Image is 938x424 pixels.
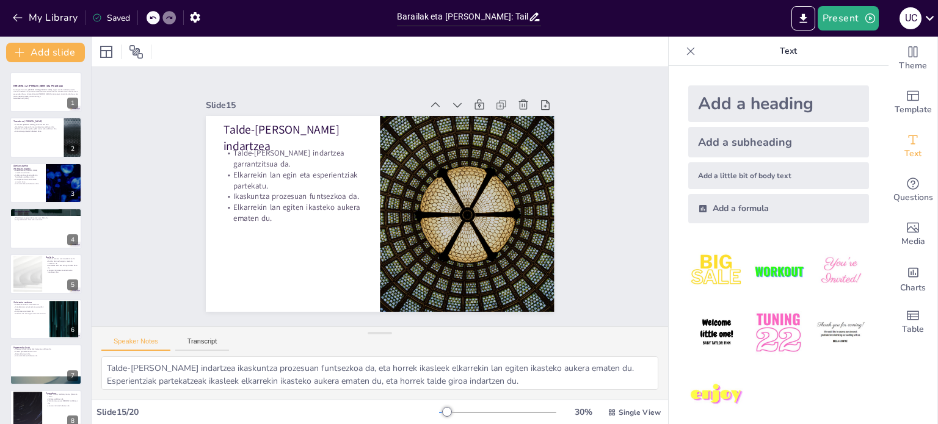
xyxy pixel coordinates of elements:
div: Add a heading [688,85,869,122]
div: 1 [67,98,78,109]
p: Lanaren kalitatea hobetzen dute. [13,183,42,185]
p: Piezen gainazala leuntzen du. [13,351,78,353]
p: Lan prozesua errazten du. [13,311,46,313]
span: Text [904,147,922,160]
div: Add text boxes [889,124,937,168]
span: Theme [899,59,927,73]
div: Slide 15 / 20 [96,406,439,418]
button: Export to PowerPoint [791,6,815,31]
p: Metalezko barrak, hodiak eta xaflak mozteko erabiltzen da. [13,215,78,217]
p: Kalibrea erabiltzen da. [46,398,78,400]
div: 2 [67,143,78,154]
span: Media [901,235,925,248]
div: 6 [10,299,82,339]
p: Elkarrekin lan egin eta esperientziak partekatu. [267,71,385,181]
span: Position [129,45,144,59]
p: Prozedura [46,391,78,395]
p: Zulatzeko makina funtsezkoa da. [13,304,46,306]
div: 5 [10,254,82,294]
p: Zuloko goiko zatiaren zabalera handitzeko erabiltzen dira. [13,174,42,178]
div: 6 [67,325,78,336]
img: 4.jpeg [688,304,745,361]
div: 5 [67,279,78,290]
img: 6.jpeg [812,304,869,361]
p: Zutabedunak, eskuzkoak eta esmerillak barne. [13,306,46,310]
div: 4 [67,234,78,245]
div: Add ready made slides [889,81,937,124]
p: Trazadura [PERSON_NAME] [13,119,60,123]
p: Abeilanatzeko [PERSON_NAME] [13,164,42,171]
button: Present [818,6,879,31]
div: 3 [10,163,82,203]
input: Insert title [397,8,528,26]
p: Lan praktikoetan funtsezko tresna da. [13,219,78,221]
img: 3.jpeg [812,243,869,300]
p: Metalezko zerra [13,210,78,214]
p: Generated with [URL] [13,98,78,100]
div: Change the overall theme [889,37,937,81]
p: Text [700,37,876,66]
p: Markadoreak piezen forma markatzeko erabiltzen dira. [13,126,60,128]
div: Add a subheading [688,127,869,157]
p: Aurkezpen honetan, [PERSON_NAME], [PERSON_NAME], Ugaitz eta Ibai taldeak, baraila tresnen erabile... [13,88,78,98]
button: Speaker Notes [101,337,170,351]
div: 2 [10,117,82,157]
span: Table [902,323,924,336]
div: 1 [10,72,82,112]
p: Piezak neurtu, markatu, moztu, lijatu eta zulatu. [46,393,78,398]
p: Gainazalak lixatzeko edo garbitzeko balio du. [46,264,78,268]
p: Metalezko zerra, arku batekin eta hortzdun orri batekin. [13,212,78,215]
div: 7 [10,344,82,384]
img: 1.jpeg [688,243,745,300]
span: Questions [893,191,933,204]
div: 7 [67,370,78,381]
p: Radiala eskuzko makina elektrikoa da. [46,257,78,260]
div: 30 % [569,406,598,418]
p: Metala, harria edo egurra mozteko erabiltzen da. [46,260,78,264]
p: Ebaki eta zuloak egiteko gidak marrazteko erabiltzen dira. [13,128,60,130]
div: Add images, graphics, shapes or video [889,212,937,256]
img: 5.jpeg [750,304,807,361]
p: Abeilanatzeko [PERSON_NAME] metala mozten dute. [13,170,42,174]
button: Transcript [175,337,230,351]
p: Paperezko lixak [13,346,78,350]
button: U C [900,6,922,31]
p: Taldeko batzuentzat [PERSON_NAME] izan da. [46,400,78,404]
p: Paperezko lixak gainazalak lixatzeko erabiltzen da. [13,348,78,351]
div: Add a table [889,300,937,344]
p: Plastiko pieza gogorrak mozteko ere balio du. [13,217,78,219]
img: 7.jpeg [688,367,745,423]
span: Charts [900,281,926,295]
img: 2.jpeg [750,243,807,300]
button: My Library [9,8,83,27]
div: 3 [67,189,78,199]
div: Add a formula [688,194,869,223]
div: Add charts and graphs [889,256,937,300]
textarea: Talde-[PERSON_NAME] indartzea ikaskuntza prozesuan funtsezkoa da, eta horrek ikasleek elkarrekin ... [101,356,658,390]
p: Lanaren kalitatea eta zehaztasuna handitzen ditu. [46,269,78,273]
p: Talde-[PERSON_NAME] indartzea garrantzitsua da. [282,56,399,165]
p: Torlojuaren burua lerrokatzea errazten dute. [13,178,42,182]
div: Saved [92,12,130,24]
p: Talde-[PERSON_NAME] indartzea [292,36,417,153]
p: Ikaskuntza prozesuan funtsezkoa da. [260,88,371,189]
div: 4 [10,208,82,248]
div: U C [900,7,922,29]
span: Single View [619,408,661,417]
button: Add slide [6,43,85,62]
div: Get real-time input from your audience [889,168,937,212]
p: Elkarrekin lan egiten ikasteko aukera ematen du. [245,96,363,205]
p: Lanaren kalitatea hobetzen du. [46,404,78,407]
div: Slide 15 [308,8,476,161]
strong: ERRONKA 1.2: [PERSON_NAME] eta Prozedurak [13,84,63,87]
p: Zehaztasuna eta segurtasuna ematen ditu. [13,312,46,315]
p: Akatsak kentzen dira. [13,353,78,356]
div: Add a little bit of body text [688,162,869,189]
span: Template [895,103,932,117]
p: Lanaren segurtasuna hobetzen dute. [13,130,60,132]
p: Radiala [46,255,78,259]
p: Lanaren kalitatea hobetzen du. [13,355,78,358]
div: Layout [96,42,116,62]
p: Trazadura [PERSON_NAME] garrantzitsuak dira. [13,123,60,126]
p: Zulatzeko makina [13,301,46,304]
